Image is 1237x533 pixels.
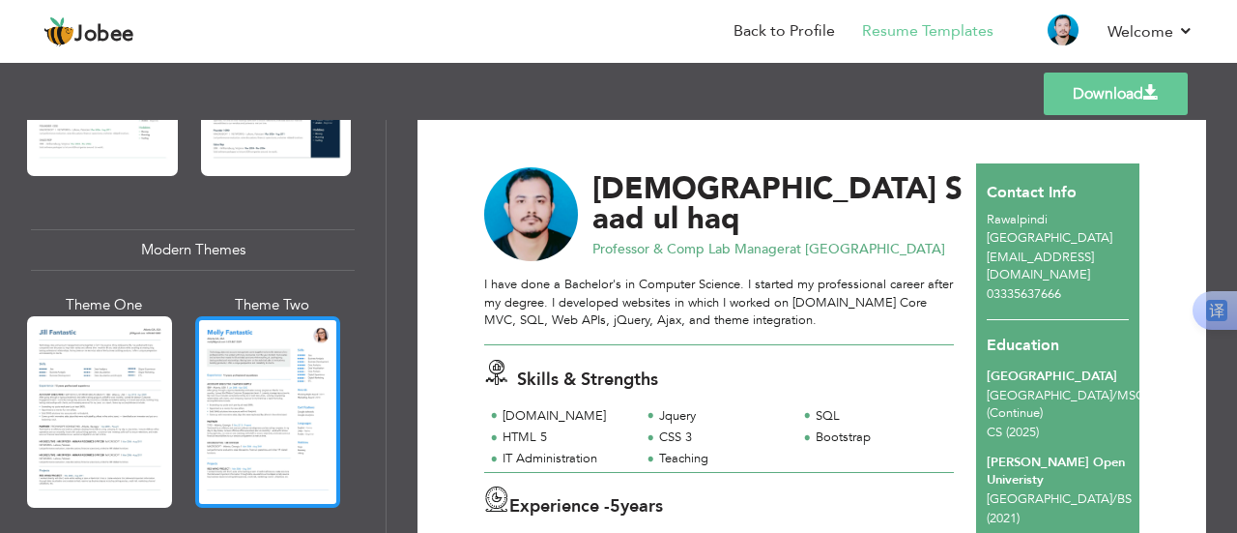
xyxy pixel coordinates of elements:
[1048,15,1079,45] img: Profile Img
[987,510,1020,527] span: (2021)
[816,429,942,447] div: Bootstrap
[659,450,786,468] div: Teaching
[987,424,1002,441] span: CS
[199,295,344,315] div: Theme Two
[987,368,1129,386] div: [GEOGRAPHIC_DATA]
[862,20,993,43] a: Resume Templates
[503,407,629,426] div: [DOMAIN_NAME]
[31,229,355,271] div: Modern Themes
[1112,490,1117,508] span: /
[610,494,620,518] span: 5
[987,211,1048,228] span: Rawalpindi
[484,276,954,330] div: I have done a Bachelor's in Computer Science. I started my professional career after my degree. I...
[987,182,1077,203] span: Contact Info
[987,285,1061,303] span: 03335637666
[1006,424,1039,441] span: (2025)
[1044,73,1188,115] a: Download
[503,429,629,447] div: HTML 5
[43,16,74,47] img: jobee.io
[1112,387,1117,404] span: /
[987,249,1094,284] span: [EMAIL_ADDRESS][DOMAIN_NAME]
[987,490,1132,508] span: [GEOGRAPHIC_DATA] BS
[517,368,658,392] span: Skills & Strengths
[987,387,1151,423] span: [GEOGRAPHIC_DATA] MSCS (Continue)
[592,168,936,209] span: [DEMOGRAPHIC_DATA]
[790,240,945,258] span: at [GEOGRAPHIC_DATA]
[987,229,1112,247] span: [GEOGRAPHIC_DATA]
[509,494,610,518] span: Experience -
[592,240,790,258] span: Professor & Comp Lab Manager
[987,454,1129,489] div: [PERSON_NAME] Open Univeristy
[503,450,629,468] div: IT Administration
[484,167,579,262] img: No image
[592,168,963,239] span: Saad ul haq
[987,335,1059,356] span: Education
[74,24,134,45] span: Jobee
[734,20,835,43] a: Back to Profile
[1108,20,1194,44] a: Welcome
[659,429,786,447] div: CSS 3
[816,407,942,426] div: SQL
[43,16,134,47] a: Jobee
[610,494,663,519] label: years
[31,295,176,315] div: Theme One
[659,407,786,426] div: Jquery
